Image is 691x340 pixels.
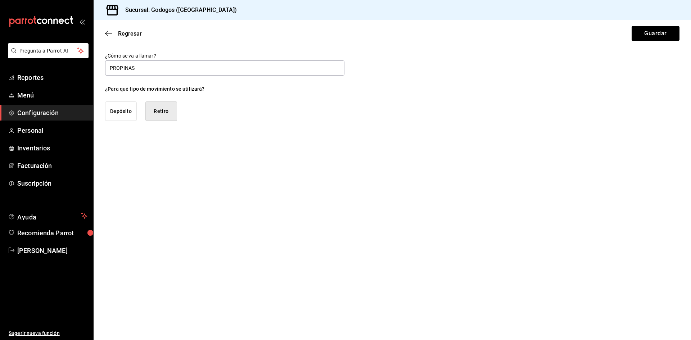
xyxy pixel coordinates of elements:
[145,101,177,121] button: Retiro
[632,26,679,41] button: Guardar
[118,30,142,37] span: Regresar
[19,47,77,55] span: Pregunta a Parrot AI
[119,6,237,14] h3: Sucursal: Godogos ([GEOGRAPHIC_DATA])
[17,228,87,238] span: Recomienda Parrot
[105,30,142,37] button: Regresar
[17,161,87,171] span: Facturación
[17,90,87,100] span: Menú
[105,85,205,93] div: ¿Para qué tipo de movimiento se utilizará?
[9,330,87,337] span: Sugerir nueva función
[79,19,85,24] button: open_drawer_menu
[17,143,87,153] span: Inventarios
[8,43,89,58] button: Pregunta a Parrot AI
[17,178,87,188] span: Suscripción
[17,73,87,82] span: Reportes
[17,126,87,135] span: Personal
[17,108,87,118] span: Configuración
[105,53,344,58] label: ¿Cómo se va a llamar?
[17,212,78,220] span: Ayuda
[5,52,89,60] a: Pregunta a Parrot AI
[17,246,87,255] span: [PERSON_NAME]
[105,101,137,121] button: Depósito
